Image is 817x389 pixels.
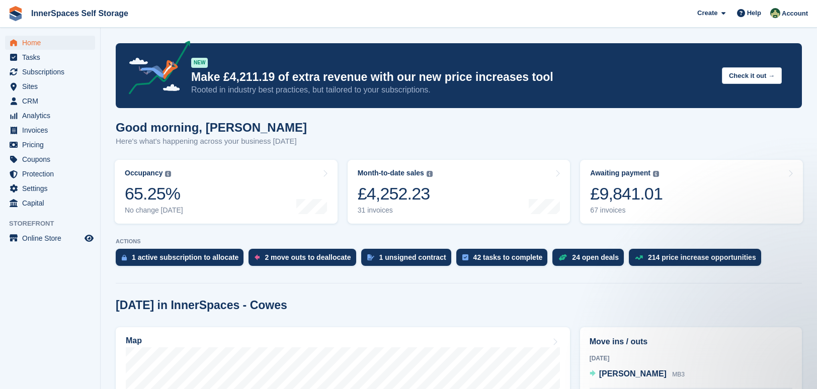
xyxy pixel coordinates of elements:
[770,8,780,18] img: Paula Amey
[191,70,714,84] p: Make £4,211.19 of extra revenue with our new price increases tool
[379,253,446,261] div: 1 unsigned contract
[132,253,238,261] div: 1 active subscription to allocate
[5,152,95,166] a: menu
[590,206,663,215] div: 67 invoices
[249,249,361,271] a: 2 move outs to deallocate
[672,371,685,378] span: MB3
[5,181,95,196] a: menu
[635,255,643,260] img: price_increase_opportunities-93ffe204e8149a01c8c9dc8f82e8f89637d9d84a8eef4429ea346261dce0b2c0.svg
[590,368,685,381] a: [PERSON_NAME] MB3
[191,84,714,95] p: Rooted in industry best practices, but tailored to your subscriptions.
[358,169,424,177] div: Month-to-date sales
[552,249,629,271] a: 24 open deals
[5,123,95,137] a: menu
[115,160,338,224] a: Occupancy 65.25% No change [DATE]
[697,8,717,18] span: Create
[5,36,95,50] a: menu
[367,254,374,260] img: contract_signature_icon-13c848040528278c33f63329250d36e43548de30e8caae1d1a13099fd9432cc5.svg
[599,369,667,378] span: [PERSON_NAME]
[358,183,433,204] div: £4,252.23
[22,79,83,93] span: Sites
[22,123,83,137] span: Invoices
[653,171,659,177] img: icon-info-grey-7440780725fd019a000dd9b08b2336e03edf1995a4989e88bcd33f0948082b44.svg
[590,169,650,177] div: Awaiting payment
[8,6,23,21] img: stora-icon-8386f47178a22dfd0bd8f6a31ec36ba5ce8667c1dd55bd0f319d3a0aa187defe.svg
[5,138,95,152] a: menu
[473,253,543,261] div: 42 tasks to complete
[116,249,249,271] a: 1 active subscription to allocate
[265,253,351,261] div: 2 move outs to deallocate
[116,299,287,312] h2: [DATE] in InnerSpaces - Cowes
[580,160,803,224] a: Awaiting payment £9,841.01 67 invoices
[22,152,83,166] span: Coupons
[22,231,83,245] span: Online Store
[427,171,433,177] img: icon-info-grey-7440780725fd019a000dd9b08b2336e03edf1995a4989e88bcd33f0948082b44.svg
[191,58,208,68] div: NEW
[358,206,433,215] div: 31 invoices
[22,196,83,210] span: Capital
[5,65,95,79] a: menu
[629,249,766,271] a: 214 price increase opportunities
[590,354,792,363] div: [DATE]
[590,336,792,348] h2: Move ins / outs
[22,94,83,108] span: CRM
[348,160,570,224] a: Month-to-date sales £4,252.23 31 invoices
[122,254,127,261] img: active_subscription_to_allocate_icon-d502201f5373d7db506a760aba3b589e785aa758c864c3986d89f69b8ff3...
[747,8,761,18] span: Help
[116,136,307,147] p: Here's what's happening across your business [DATE]
[120,41,191,98] img: price-adjustments-announcement-icon-8257ccfd72463d97f412b2fc003d46551f7dbcb40ab6d574587a9cd5c0d94...
[648,253,756,261] div: 214 price increase opportunities
[5,167,95,181] a: menu
[782,9,808,19] span: Account
[5,50,95,64] a: menu
[125,183,183,204] div: 65.25%
[5,109,95,123] a: menu
[456,249,553,271] a: 42 tasks to complete
[9,219,100,229] span: Storefront
[83,232,95,244] a: Preview store
[22,167,83,181] span: Protection
[116,238,802,245] p: ACTIONS
[558,254,567,261] img: deal-1b604bf984904fb50ccaf53a9ad4b4a5d6e5aea283cecdc64d6e3604feb123c2.svg
[361,249,456,271] a: 1 unsigned contract
[5,94,95,108] a: menu
[125,169,162,177] div: Occupancy
[5,196,95,210] a: menu
[572,253,619,261] div: 24 open deals
[22,65,83,79] span: Subscriptions
[165,171,171,177] img: icon-info-grey-7440780725fd019a000dd9b08b2336e03edf1995a4989e88bcd33f0948082b44.svg
[125,206,183,215] div: No change [DATE]
[5,79,95,93] a: menu
[590,183,663,204] div: £9,841.01
[22,109,83,123] span: Analytics
[722,67,782,84] button: Check it out →
[126,336,142,345] h2: Map
[22,50,83,64] span: Tasks
[255,254,260,260] img: move_outs_to_deallocate_icon-f764333ba52eb49d3ac5e1228854f67142a1ed5810a6f6cc68b1a99e826820c5.svg
[22,181,83,196] span: Settings
[27,5,132,22] a: InnerSpaces Self Storage
[5,231,95,245] a: menu
[116,121,307,134] h1: Good morning, [PERSON_NAME]
[22,138,83,152] span: Pricing
[462,254,468,260] img: task-75834270c22a3079a89374b754ae025e5fb1db73e45f91037f5363f120a921f8.svg
[22,36,83,50] span: Home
